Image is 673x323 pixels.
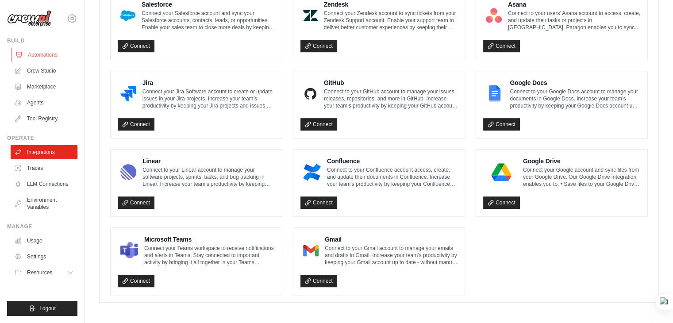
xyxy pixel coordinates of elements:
a: Connect [483,118,520,131]
img: Google Docs Logo [486,85,504,103]
p: Connect to your Google Docs account to manage your documents in Google Docs. Increase your team’s... [510,88,640,109]
a: Automations [12,48,78,62]
p: Connect your Salesforce account and sync your Salesforce accounts, contacts, leads, or opportunit... [142,10,275,31]
img: Google Drive Logo [486,163,517,181]
img: Confluence Logo [303,163,321,181]
a: Connect [118,40,154,52]
h4: Confluence [327,157,458,165]
a: Connect [300,40,337,52]
h4: Microsoft Teams [144,235,275,244]
img: Gmail Logo [303,242,319,259]
h4: Google Docs [510,78,640,87]
a: Connect [118,275,154,287]
a: Crew Studio [11,64,77,78]
p: Connect to your users’ Asana account to access, create, and update their tasks or projects in [GE... [508,10,640,31]
div: Operate [7,135,77,142]
span: Resources [27,269,52,276]
img: Linear Logo [120,163,136,181]
img: Salesforce Logo [120,7,135,24]
p: Connect your Zendesk account to sync tickets from your Zendesk Support account. Enable your suppo... [324,10,458,31]
p: Connect your Teams workspace to receive notifications and alerts in Teams. Stay connected to impo... [144,245,275,266]
img: Asana Logo [486,7,502,24]
span: Logout [39,305,56,312]
a: Agents [11,96,77,110]
a: LLM Connections [11,177,77,191]
a: Connect [118,118,154,131]
img: Zendesk Logo [303,7,318,24]
h4: Gmail [325,235,458,244]
h4: GitHub [324,78,458,87]
a: Marketplace [11,80,77,94]
p: Connect your Jira Software account to create or update issues in your Jira projects. Increase you... [142,88,275,109]
div: Build [7,37,77,44]
a: Tool Registry [11,112,77,126]
a: Connect [118,196,154,209]
h4: Google Drive [523,157,640,165]
a: Usage [11,234,77,248]
a: Connect [300,196,337,209]
a: Connect [483,196,520,209]
p: Connect to your Linear account to manage your software projects, sprints, tasks, and bug tracking... [142,166,275,188]
button: Resources [11,265,77,280]
h4: Linear [142,157,275,165]
p: Connect to your Confluence account access, create, and update their documents in Confluence. Incr... [327,166,458,188]
img: Logo [7,10,51,27]
img: Jira Logo [120,85,136,103]
a: Integrations [11,145,77,159]
div: Manage [7,223,77,230]
img: GitHub Logo [303,85,318,103]
a: Settings [11,250,77,264]
a: Environment Variables [11,193,77,214]
p: Connect to your GitHub account to manage your issues, releases, repositories, and more in GitHub.... [324,88,458,109]
a: Connect [300,275,337,287]
a: Traces [11,161,77,175]
a: Connect [483,40,520,52]
img: Microsoft Teams Logo [120,242,138,259]
p: Connect to your Gmail account to manage your emails and drafts in Gmail. Increase your team’s pro... [325,245,458,266]
p: Connect your Google account and sync files from your Google Drive. Our Google Drive integration e... [523,166,640,188]
h4: Jira [142,78,275,87]
a: Connect [300,118,337,131]
button: Logout [7,301,77,316]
